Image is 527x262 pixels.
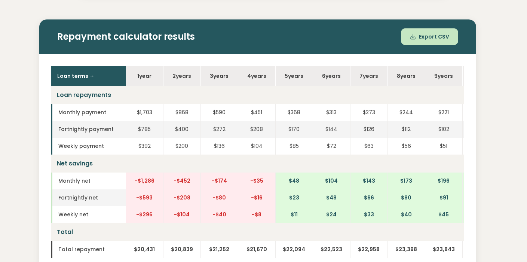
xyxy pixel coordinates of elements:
[425,121,462,138] td: $102
[425,104,462,121] td: $221
[163,104,200,121] td: $868
[350,189,387,206] td: $66
[51,104,126,121] td: Monthly payment
[238,121,275,138] td: $208
[200,121,238,138] td: $272
[200,241,238,258] td: $21,252
[238,173,275,189] td: -$35
[163,66,200,86] th: 2 year s
[350,104,387,121] td: $273
[163,206,200,223] td: -$104
[163,121,200,138] td: $400
[57,31,458,42] h2: Repayment calculator results
[350,206,387,223] td: $33
[425,66,462,86] th: 9 year s
[200,138,238,155] td: $136
[163,241,200,258] td: $20,839
[313,66,350,86] th: 6 year s
[51,241,126,258] td: Total repayment
[275,173,313,189] td: $48
[350,121,387,138] td: $126
[313,206,350,223] td: $24
[238,104,275,121] td: $451
[387,66,425,86] th: 8 year s
[425,206,462,223] td: $45
[350,66,387,86] th: 7 year s
[275,206,313,223] td: $11
[238,66,275,86] th: 4 year s
[313,104,350,121] td: $313
[163,189,200,206] td: -$208
[313,121,350,138] td: $144
[51,189,126,206] td: Fortnightly net
[275,121,313,138] td: $170
[462,241,500,258] td: $24,293
[350,241,387,258] td: $22,958
[51,155,500,173] td: Net savings
[238,241,275,258] td: $21,670
[200,206,238,223] td: -$40
[313,189,350,206] td: $48
[126,104,163,121] td: $1,703
[126,189,163,206] td: -$593
[126,66,163,86] th: 1 year
[200,189,238,206] td: -$80
[51,206,126,223] td: Weekly net
[387,241,425,258] td: $23,398
[126,206,163,223] td: -$296
[350,138,387,155] td: $63
[51,138,126,155] td: Weekly payment
[313,138,350,155] td: $72
[425,173,462,189] td: $196
[350,173,387,189] td: $143
[126,241,163,258] td: $20,431
[387,104,425,121] td: $244
[387,121,425,138] td: $112
[387,138,425,155] td: $56
[275,66,313,86] th: 5 year s
[126,138,163,155] td: $392
[275,189,313,206] td: $23
[238,138,275,155] td: $104
[462,206,500,223] td: $50
[462,104,500,121] td: $202
[313,173,350,189] td: $104
[238,189,275,206] td: -$16
[462,173,500,189] td: $214
[275,138,313,155] td: $85
[425,241,462,258] td: $23,843
[313,241,350,258] td: $22,523
[51,223,500,241] td: Total
[387,206,425,223] td: $40
[126,173,163,189] td: -$1,286
[462,138,500,155] td: $47
[200,173,238,189] td: -$174
[238,206,275,223] td: -$8
[462,66,500,86] th: 10 year s
[51,66,126,86] th: Loan terms →
[163,173,200,189] td: -$452
[275,241,313,258] td: $22,094
[163,138,200,155] td: $200
[126,121,163,138] td: $785
[462,121,500,138] td: $93
[200,104,238,121] td: $590
[462,189,500,206] td: $99
[425,138,462,155] td: $51
[387,189,425,206] td: $80
[51,173,126,189] td: Monthly net
[51,86,500,104] td: Loan repayments
[425,189,462,206] td: $91
[401,28,458,45] button: Export CSV
[200,66,238,86] th: 3 year s
[275,104,313,121] td: $368
[51,121,126,138] td: Fortnightly payment
[387,173,425,189] td: $173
